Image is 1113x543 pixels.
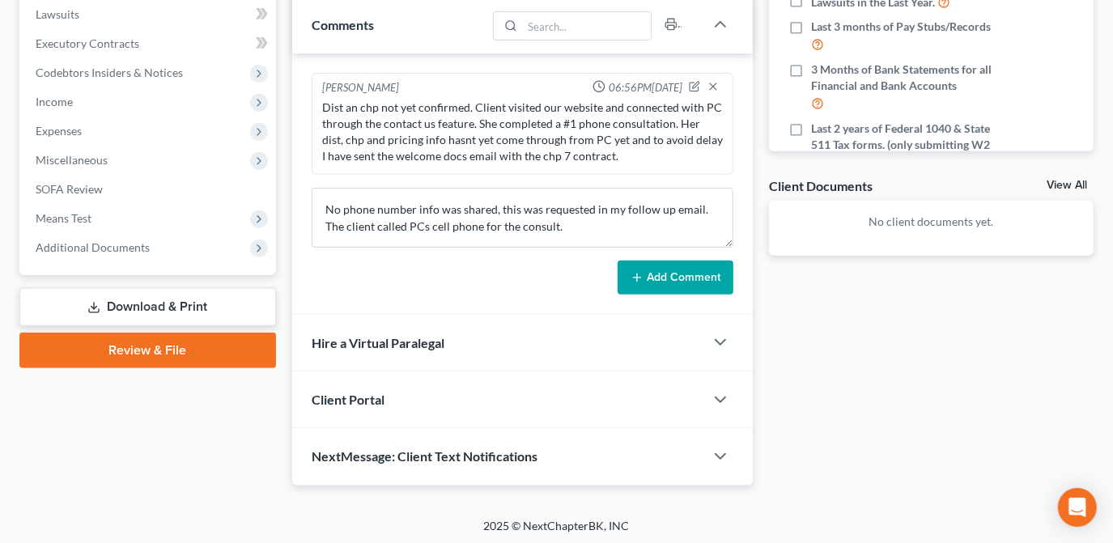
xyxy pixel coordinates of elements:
[1047,180,1087,191] a: View All
[322,100,723,164] div: Dist an chp not yet confirmed. Client visited our website and connected with PC through the conta...
[618,261,733,295] button: Add Comment
[782,214,1081,230] p: No client documents yet.
[811,62,999,94] span: 3 Months of Bank Statements for all Financial and Bank Accounts
[36,240,150,254] span: Additional Documents
[322,80,399,96] div: [PERSON_NAME]
[36,7,79,21] span: Lawsuits
[36,211,91,225] span: Means Test
[312,335,444,350] span: Hire a Virtual Paralegal
[19,333,276,368] a: Review & File
[609,80,682,95] span: 06:56PM[DATE]
[312,392,384,407] span: Client Portal
[811,121,999,169] span: Last 2 years of Federal 1040 & State 511 Tax forms. (only submitting W2 is not acceptable)
[36,153,108,167] span: Miscellaneous
[312,448,537,464] span: NextMessage: Client Text Notifications
[19,288,276,326] a: Download & Print
[36,124,82,138] span: Expenses
[811,19,991,35] span: Last 3 months of Pay Stubs/Records
[36,95,73,108] span: Income
[769,177,873,194] div: Client Documents
[523,12,652,40] input: Search...
[36,66,183,79] span: Codebtors Insiders & Notices
[23,175,276,204] a: SOFA Review
[1058,488,1097,527] div: Open Intercom Messenger
[23,29,276,58] a: Executory Contracts
[36,182,103,196] span: SOFA Review
[36,36,139,50] span: Executory Contracts
[312,17,374,32] span: Comments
